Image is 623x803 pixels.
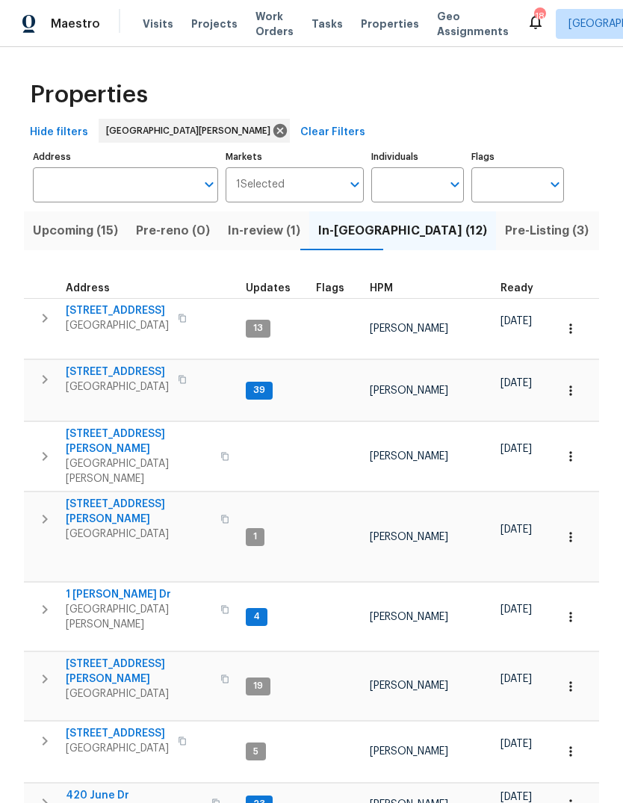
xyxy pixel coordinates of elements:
span: [STREET_ADDRESS][PERSON_NAME] [66,427,211,456]
span: 5 [247,745,264,758]
span: [DATE] [500,792,532,802]
span: 13 [247,322,269,335]
span: [GEOGRAPHIC_DATA][PERSON_NAME] [66,602,211,632]
button: Open [444,174,465,195]
span: [DATE] [500,739,532,749]
div: Earliest renovation start date (first business day after COE or Checkout) [500,283,547,294]
span: [DATE] [500,316,532,326]
span: 4 [247,610,266,623]
div: [GEOGRAPHIC_DATA][PERSON_NAME] [99,119,290,143]
span: Address [66,283,110,294]
span: Visits [143,16,173,31]
span: Pre-Listing (3) [505,220,589,241]
span: [PERSON_NAME] [370,532,448,542]
button: Hide filters [24,119,94,146]
span: Flags [316,283,344,294]
div: 18 [534,9,545,24]
span: Upcoming (15) [33,220,118,241]
span: Projects [191,16,238,31]
label: Flags [471,152,564,161]
span: Hide filters [30,123,88,142]
span: [GEOGRAPHIC_DATA][PERSON_NAME] [106,123,276,138]
span: [GEOGRAPHIC_DATA] [66,318,169,333]
span: [DATE] [500,378,532,388]
label: Address [33,152,218,161]
span: [DATE] [500,674,532,684]
span: 1 [247,530,263,543]
span: Work Orders [255,9,294,39]
span: [STREET_ADDRESS] [66,303,169,318]
span: [GEOGRAPHIC_DATA] [66,379,169,394]
span: [PERSON_NAME] [370,323,448,334]
span: 19 [247,680,269,692]
span: [PERSON_NAME] [370,451,448,462]
span: [DATE] [500,524,532,535]
span: [STREET_ADDRESS][PERSON_NAME] [66,497,211,527]
span: Properties [30,87,148,102]
span: 39 [247,384,271,397]
span: Properties [361,16,419,31]
button: Open [545,174,565,195]
label: Individuals [371,152,464,161]
span: [GEOGRAPHIC_DATA] [66,741,169,756]
span: [STREET_ADDRESS] [66,365,169,379]
span: [DATE] [500,444,532,454]
span: [STREET_ADDRESS] [66,726,169,741]
button: Clear Filters [294,119,371,146]
span: Ready [500,283,533,294]
span: [GEOGRAPHIC_DATA] [66,527,211,542]
span: [PERSON_NAME] [370,746,448,757]
span: Pre-reno (0) [136,220,210,241]
span: [GEOGRAPHIC_DATA][PERSON_NAME] [66,456,211,486]
span: Tasks [311,19,343,29]
span: [PERSON_NAME] [370,385,448,396]
label: Markets [226,152,365,161]
span: Geo Assignments [437,9,509,39]
span: Updates [246,283,291,294]
span: In-review (1) [228,220,300,241]
span: [DATE] [500,604,532,615]
span: In-[GEOGRAPHIC_DATA] (12) [318,220,487,241]
span: 420 June Dr [66,788,202,803]
span: [STREET_ADDRESS][PERSON_NAME] [66,657,211,686]
span: [PERSON_NAME] [370,680,448,691]
span: Maestro [51,16,100,31]
button: Open [344,174,365,195]
span: HPM [370,283,393,294]
span: 1 Selected [236,179,285,191]
span: [GEOGRAPHIC_DATA] [66,686,211,701]
button: Open [199,174,220,195]
span: [PERSON_NAME] [370,612,448,622]
span: Clear Filters [300,123,365,142]
span: 1 [PERSON_NAME] Dr [66,587,211,602]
